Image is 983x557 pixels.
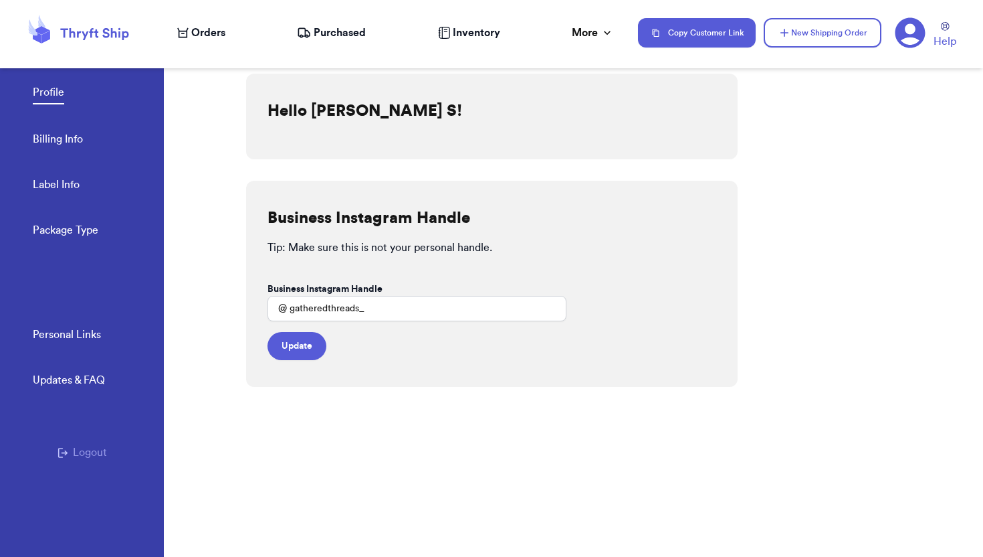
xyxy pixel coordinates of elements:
[58,445,107,461] button: Logout
[314,25,366,41] span: Purchased
[33,131,83,150] a: Billing Info
[33,84,64,104] a: Profile
[934,33,956,50] span: Help
[267,332,326,360] button: Update
[33,372,105,388] div: Updates & FAQ
[267,208,470,229] h2: Business Instagram Handle
[191,25,225,41] span: Orders
[438,25,500,41] a: Inventory
[33,372,105,391] a: Updates & FAQ
[934,22,956,50] a: Help
[267,240,716,256] p: Tip: Make sure this is not your personal handle.
[267,100,462,122] h2: Hello [PERSON_NAME] S!
[267,283,383,296] label: Business Instagram Handle
[33,327,101,345] a: Personal Links
[572,25,614,41] div: More
[177,25,225,41] a: Orders
[297,25,366,41] a: Purchased
[453,25,500,41] span: Inventory
[33,177,80,195] a: Label Info
[638,18,756,48] button: Copy Customer Link
[764,18,881,48] button: New Shipping Order
[267,296,287,321] div: @
[33,222,98,241] a: Package Type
